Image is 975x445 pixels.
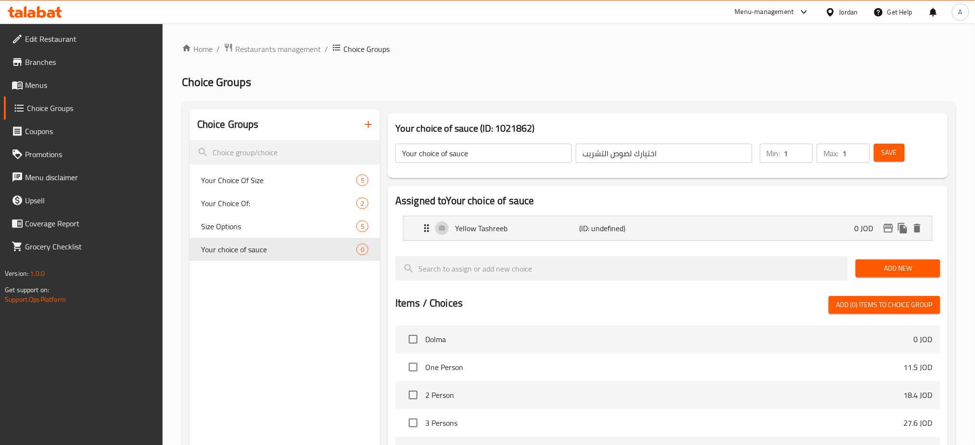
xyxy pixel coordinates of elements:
span: Choice Groups [343,43,390,55]
div: Your Choice Of Size5 [190,169,380,192]
a: Choice Groups [4,97,163,120]
div: Choices [356,221,368,232]
h3: Your choice of sauce (ID: 1021862) [395,121,940,136]
span: Your Choice Of Size [201,174,356,186]
h2: Items / Choices [395,296,463,310]
h2: Assigned to Your choice of sauce [395,194,940,208]
button: Save [874,144,905,161]
span: 5 [357,222,368,231]
div: Choices [356,244,368,255]
span: Select choice [403,357,423,377]
span: Add (0) items to choice group [836,299,933,311]
span: Branches [25,56,155,68]
p: (ID: undefined) [580,222,662,234]
li: / [216,43,220,55]
span: 2 [357,199,368,208]
a: Support.OpsPlatform [5,293,66,306]
span: Coupons [25,125,155,137]
a: Menu disclaimer [4,166,163,189]
p: 11.5 JOD [904,361,933,373]
span: Dolma [425,334,914,345]
span: Get support on: [5,284,49,296]
span: Select choice [403,385,423,405]
a: Grocery Checklist [4,235,163,258]
div: Expand [404,216,932,240]
p: Max: [823,148,838,159]
button: Add (0) items to choice group [829,296,940,314]
span: 5 [357,176,368,185]
span: Restaurants management [235,43,321,55]
span: Save [882,147,897,159]
a: Upsell [4,189,163,212]
p: 18.4 JOD [904,389,933,401]
span: Upsell [25,195,155,206]
span: 2 Person [425,389,904,401]
span: Choice Groups [27,102,155,114]
span: 1.0.0 [30,267,45,280]
span: Choice Groups [182,71,251,93]
div: Choices [356,198,368,209]
button: Add New [856,260,940,277]
p: 0 JOD [914,334,933,345]
div: Menu-management [735,6,794,18]
span: Grocery Checklist [25,241,155,252]
p: 27.6 JOD [904,417,933,429]
div: Your Choice Of:2 [190,192,380,215]
span: Coverage Report [25,218,155,229]
a: Restaurants management [224,43,321,55]
li: / [325,43,328,55]
span: Menus [25,79,155,91]
span: Select choice [403,329,423,349]
span: Select choice [403,413,423,433]
span: Edit Restaurant [25,33,155,45]
button: duplicate [896,221,910,235]
input: search [395,256,848,281]
p: 0 JOD [855,222,881,234]
input: search [190,140,380,165]
a: Edit Restaurant [4,27,163,50]
div: Your choice of sauce0 [190,238,380,261]
span: 0 [357,245,368,254]
span: Menu disclaimer [25,172,155,183]
div: Size Options5 [190,215,380,238]
p: Min: [767,148,780,159]
span: Size Options [201,221,356,232]
nav: breadcrumb [182,43,956,55]
div: Jordan [839,7,858,17]
a: Menus [4,74,163,97]
a: Promotions [4,143,163,166]
span: A [959,7,962,17]
a: Coupons [4,120,163,143]
span: Your choice of sauce [201,244,356,255]
span: One Person [425,361,904,373]
a: Branches [4,50,163,74]
a: Home [182,43,213,55]
div: Choices [356,174,368,186]
a: Coverage Report [4,212,163,235]
span: 3 Persons [425,417,904,429]
h2: Choice Groups [197,117,259,132]
button: delete [910,221,924,235]
span: Your Choice Of: [201,198,356,209]
span: Version: [5,267,28,280]
span: Add New [863,262,932,274]
button: edit [881,221,896,235]
span: Promotions [25,148,155,160]
p: Yellow Tashreeb [455,222,579,234]
li: Expand [395,212,940,245]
